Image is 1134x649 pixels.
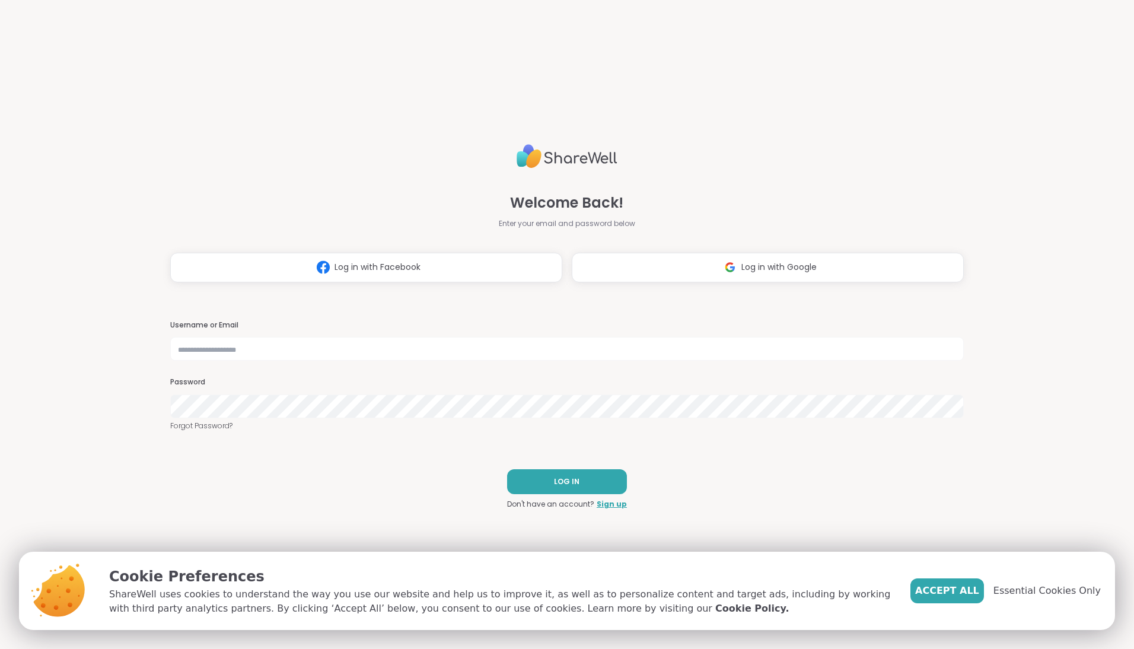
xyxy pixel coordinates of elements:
[507,499,594,510] span: Don't have an account?
[715,602,789,616] a: Cookie Policy.
[335,261,421,273] span: Log in with Facebook
[312,256,335,278] img: ShareWell Logomark
[915,584,979,598] span: Accept All
[517,139,617,173] img: ShareWell Logo
[170,320,964,330] h3: Username or Email
[170,377,964,387] h3: Password
[572,253,964,282] button: Log in with Google
[510,192,623,214] span: Welcome Back!
[719,256,741,278] img: ShareWell Logomark
[910,578,984,603] button: Accept All
[597,499,627,510] a: Sign up
[554,476,579,487] span: LOG IN
[109,587,891,616] p: ShareWell uses cookies to understand the way you use our website and help us to improve it, as we...
[993,584,1101,598] span: Essential Cookies Only
[741,261,817,273] span: Log in with Google
[109,566,891,587] p: Cookie Preferences
[507,469,627,494] button: LOG IN
[170,421,964,431] a: Forgot Password?
[499,218,635,229] span: Enter your email and password below
[170,253,562,282] button: Log in with Facebook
